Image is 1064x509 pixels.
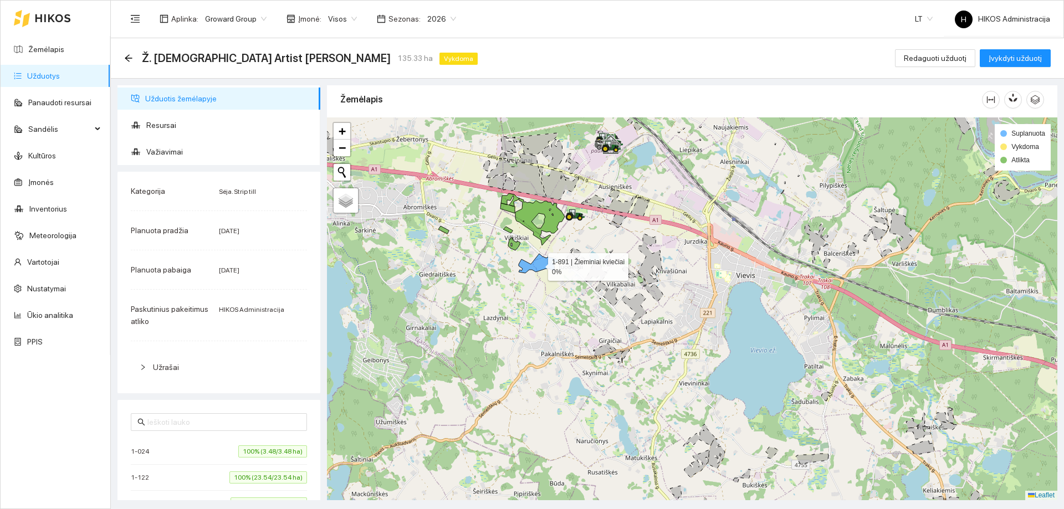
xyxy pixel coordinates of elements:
span: − [339,141,346,155]
button: column-width [982,91,1000,109]
div: Užrašai [131,354,307,380]
span: Groward Group [205,11,267,27]
span: Užduotis žemėlapyje [145,88,311,110]
a: Žemėlapis [28,45,64,54]
span: HIKOS Administracija [219,306,284,313]
span: Planuota pabaiga [131,265,191,274]
span: 135.33 ha [397,52,433,64]
a: Leaflet [1028,491,1055,499]
span: Sezonas : [388,13,421,25]
span: Ž. kviečių Artist sėja [142,49,391,67]
span: right [140,364,146,371]
span: Planuota pradžia [131,226,188,235]
button: Įvykdyti užduotį [980,49,1051,67]
span: 1-167 [131,498,155,509]
span: 1-024 [131,446,155,457]
span: Sandėlis [28,118,91,140]
span: Aplinka : [171,13,198,25]
span: Paskutinius pakeitimus atliko [131,305,208,326]
span: Kategorija [131,187,165,196]
span: Visos [328,11,357,27]
span: [DATE] [219,227,239,235]
span: Įvykdyti užduotį [989,52,1042,64]
span: + [339,124,346,138]
span: Suplanuota [1011,130,1045,137]
span: HIKOS Administracija [955,14,1050,23]
span: arrow-left [124,54,133,63]
span: column-width [983,95,999,104]
a: Layers [334,188,358,213]
span: Atlikta [1011,156,1030,164]
span: Sėja. Strip till [219,188,256,196]
span: Įmonė : [298,13,321,25]
a: Panaudoti resursai [28,98,91,107]
span: 2026 [427,11,456,27]
span: layout [160,14,168,23]
span: shop [287,14,295,23]
span: menu-fold [130,14,140,24]
span: [DATE] [219,266,239,274]
button: menu-fold [124,8,146,30]
span: 1-122 [131,472,155,483]
a: Įmonės [28,178,54,187]
a: Nustatymai [27,284,66,293]
span: 100% (23.54/23.54 ha) [229,471,307,484]
span: 100% (3.48/3.48 ha) [238,445,307,457]
a: Kultūros [28,151,56,160]
a: Inventorius [29,204,67,213]
a: Ūkio analitika [27,311,73,320]
span: Resursai [146,114,311,136]
span: LT [915,11,933,27]
span: search [137,418,145,426]
span: Vykdoma [439,53,478,65]
a: Vartotojai [27,258,59,266]
a: Redaguoti užduotį [895,54,975,63]
a: Zoom in [334,123,350,140]
div: Žemėlapis [340,84,982,115]
span: calendar [377,14,386,23]
a: Užduotys [27,71,60,80]
a: Zoom out [334,140,350,156]
button: Initiate a new search [334,164,350,181]
span: Važiavimai [146,141,311,163]
input: Ieškoti lauko [147,416,300,428]
a: Meteorologija [29,231,76,240]
span: Redaguoti užduotį [904,52,966,64]
span: Vykdoma [1011,143,1039,151]
span: Užrašai [153,363,179,372]
button: Redaguoti užduotį [895,49,975,67]
span: H [961,11,966,28]
a: PPIS [27,337,43,346]
div: Atgal [124,54,133,63]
